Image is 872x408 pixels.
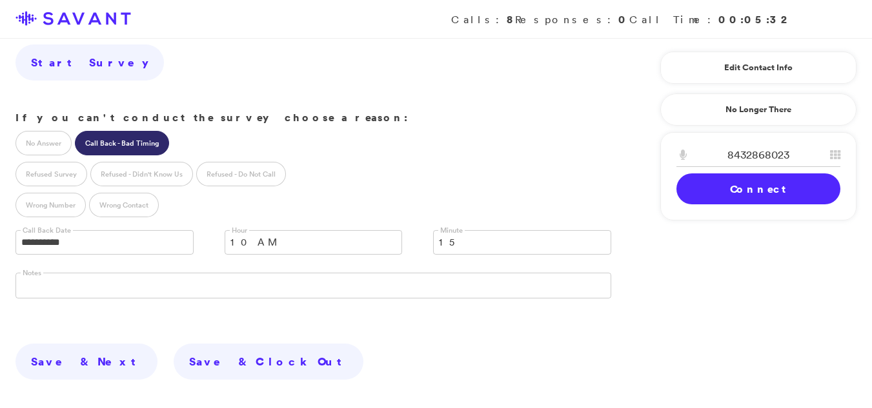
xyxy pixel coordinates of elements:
[15,344,157,380] a: Save & Next
[618,12,629,26] strong: 0
[90,162,193,186] label: Refused - Didn't Know Us
[21,268,43,278] label: Notes
[15,162,87,186] label: Refused Survey
[89,193,159,217] label: Wrong Contact
[676,57,840,78] a: Edit Contact Info
[230,231,380,254] span: 10 AM
[507,12,515,26] strong: 8
[174,344,363,380] a: Save & Clock Out
[196,162,286,186] label: Refused - Do Not Call
[230,226,249,235] label: Hour
[15,131,72,155] label: No Answer
[438,226,465,235] label: Minute
[15,193,86,217] label: Wrong Number
[75,131,169,155] label: Call Back - Bad Timing
[660,93,857,126] a: No Longer There
[676,173,840,204] a: Connect
[15,44,164,81] a: Start Survey
[21,226,73,235] label: Call Back Date
[15,110,408,124] strong: If you can't conduct the survey choose a reason:
[718,12,792,26] strong: 00:05:32
[439,231,589,254] span: 15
